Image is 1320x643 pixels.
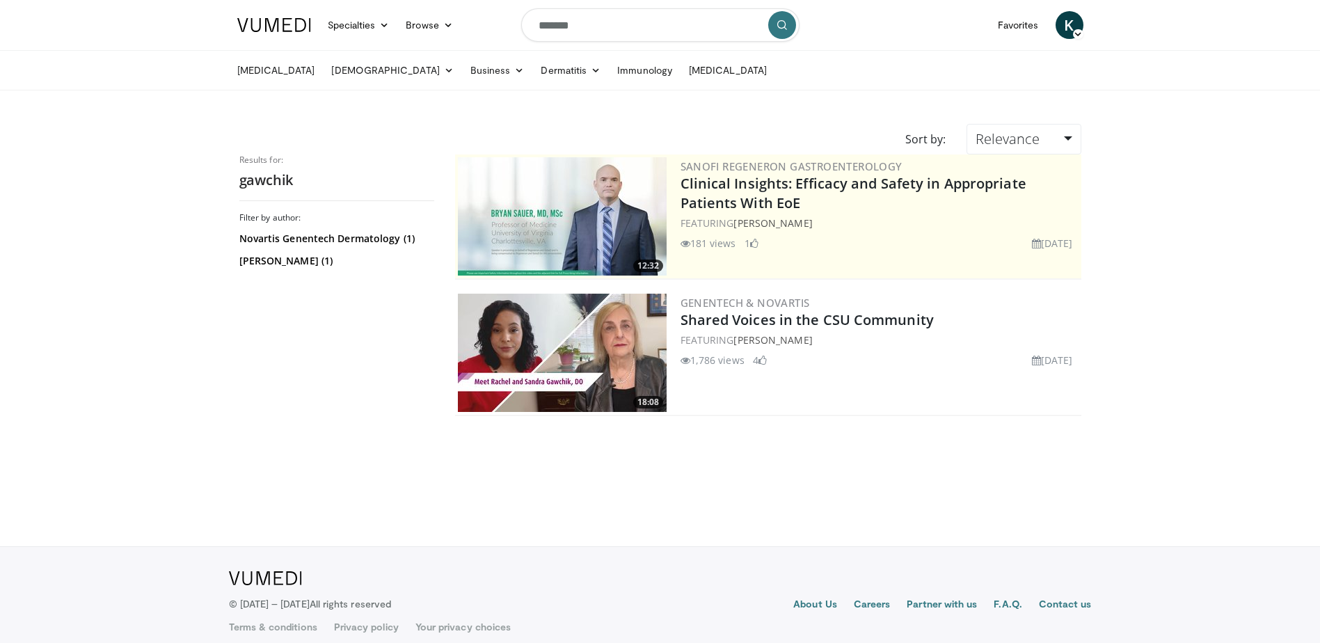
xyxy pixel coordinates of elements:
[733,333,812,347] a: [PERSON_NAME]
[1032,353,1073,367] li: [DATE]
[397,11,461,39] a: Browse
[681,296,810,310] a: Genentech & Novartis
[458,294,667,412] a: 18:08
[967,124,1081,154] a: Relevance
[229,571,302,585] img: VuMedi Logo
[994,597,1021,614] a: F.A.Q.
[323,56,461,84] a: [DEMOGRAPHIC_DATA]
[681,216,1079,230] div: FEATURING
[462,56,533,84] a: Business
[1039,597,1092,614] a: Contact us
[895,124,956,154] div: Sort by:
[521,8,800,42] input: Search topics, interventions
[681,159,902,173] a: Sanofi Regeneron Gastroenterology
[458,157,667,276] a: 12:32
[681,353,745,367] li: 1,786 views
[1056,11,1083,39] a: K
[229,597,392,611] p: © [DATE] – [DATE]
[532,56,609,84] a: Dermatitis
[319,11,398,39] a: Specialties
[633,260,663,272] span: 12:32
[681,56,775,84] a: [MEDICAL_DATA]
[989,11,1047,39] a: Favorites
[334,620,399,634] a: Privacy policy
[229,620,317,634] a: Terms & conditions
[976,129,1040,148] span: Relevance
[237,18,311,32] img: VuMedi Logo
[239,212,434,223] h3: Filter by author:
[733,216,812,230] a: [PERSON_NAME]
[310,598,391,610] span: All rights reserved
[609,56,681,84] a: Immunology
[239,232,431,246] a: Novartis Genentech Dermatology (1)
[1032,236,1073,251] li: [DATE]
[229,56,324,84] a: [MEDICAL_DATA]
[753,353,767,367] li: 4
[745,236,758,251] li: 1
[239,154,434,166] p: Results for:
[681,310,934,329] a: Shared Voices in the CSU Community
[239,171,434,189] h2: gawchik
[907,597,977,614] a: Partner with us
[633,396,663,408] span: 18:08
[681,236,736,251] li: 181 views
[681,174,1026,212] a: Clinical Insights: Efficacy and Safety in Appropriate Patients With EoE
[681,333,1079,347] div: FEATURING
[458,157,667,276] img: bf9ce42c-6823-4735-9d6f-bc9dbebbcf2c.png.300x170_q85_crop-smart_upscale.jpg
[793,597,837,614] a: About Us
[458,294,667,412] img: 53423b5d-5e20-41c3-9615-5caa68b426a3.jpg.300x170_q85_crop-smart_upscale.jpg
[854,597,891,614] a: Careers
[415,620,511,634] a: Your privacy choices
[239,254,431,268] a: [PERSON_NAME] (1)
